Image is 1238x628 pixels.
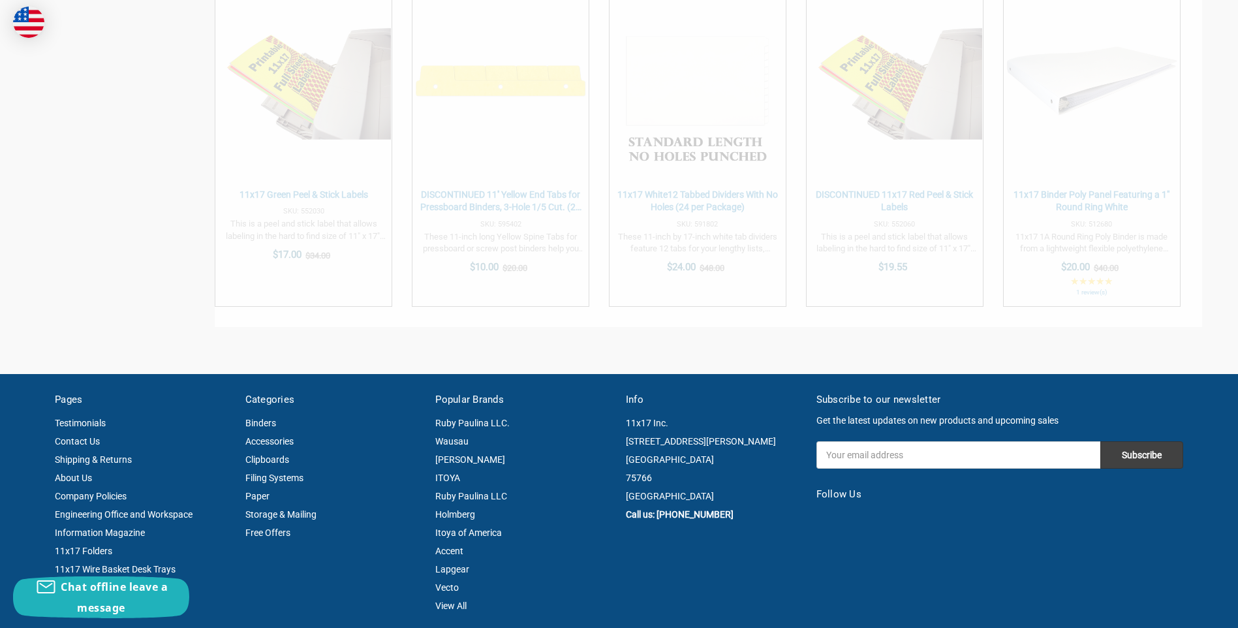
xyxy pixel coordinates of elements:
[626,509,734,520] a: Call us: [PHONE_NUMBER]
[245,454,289,465] a: Clipboards
[816,441,1100,469] input: Your email address
[61,580,168,615] span: Chat offline leave a message
[55,546,112,556] a: 11x17 Folders
[435,473,460,483] a: ITOYA
[435,392,612,407] h5: Popular Brands
[245,527,290,538] a: Free Offers
[435,491,507,501] a: Ruby Paulina LLC
[435,454,505,465] a: [PERSON_NAME]
[245,418,276,428] a: Binders
[245,392,422,407] h5: Categories
[435,436,469,447] a: Wausau
[245,436,294,447] a: Accessories
[1100,441,1183,469] input: Subscribe
[55,454,132,465] a: Shipping & Returns
[245,473,303,483] a: Filing Systems
[55,473,92,483] a: About Us
[435,418,510,428] a: Ruby Paulina LLC.
[55,418,106,428] a: Testimonials
[626,414,803,505] address: 11x17 Inc. [STREET_ADDRESS][PERSON_NAME] [GEOGRAPHIC_DATA] 75766 [GEOGRAPHIC_DATA]
[55,509,193,538] a: Engineering Office and Workspace Information Magazine
[13,7,44,38] img: duty and tax information for United States
[435,527,502,538] a: Itoya of America
[435,546,463,556] a: Accent
[626,392,803,407] h5: Info
[13,576,189,618] button: Chat offline leave a message
[55,491,127,501] a: Company Policies
[55,392,232,407] h5: Pages
[816,392,1183,407] h5: Subscribe to our newsletter
[816,414,1183,428] p: Get the latest updates on new products and upcoming sales
[55,436,100,447] a: Contact Us
[55,564,176,574] a: 11x17 Wire Basket Desk Trays
[435,509,475,520] a: Holmberg
[435,582,459,593] a: Vecto
[435,601,467,611] a: View All
[435,564,469,574] a: Lapgear
[245,509,317,520] a: Storage & Mailing
[245,491,270,501] a: Paper
[816,487,1183,502] h5: Follow Us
